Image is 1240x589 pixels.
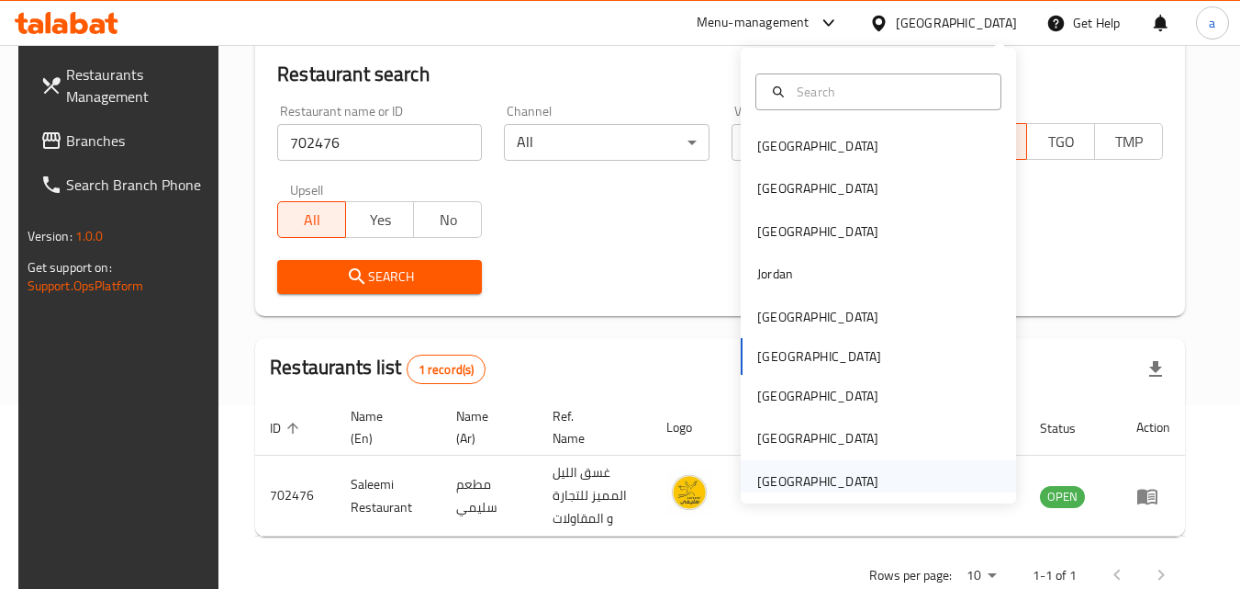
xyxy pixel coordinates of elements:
label: Upsell [290,183,324,196]
span: 1.0.0 [75,224,104,248]
div: [GEOGRAPHIC_DATA] [757,386,878,406]
table: enhanced table [255,400,1185,537]
span: ID [270,417,305,439]
span: Name (En) [351,405,419,449]
td: غسق الليل المميز للتجارة و المقاولات [538,456,653,537]
p: 1-1 of 1 [1033,564,1077,587]
th: Action [1122,400,1185,456]
span: Name (Ar) [456,405,516,449]
div: [GEOGRAPHIC_DATA] [757,471,878,492]
span: Ref. Name [553,405,631,449]
span: Status [1040,417,1100,439]
div: Menu-management [697,12,810,34]
span: Restaurants Management [66,63,211,108]
button: Search [277,260,482,294]
div: [GEOGRAPHIC_DATA] [757,428,878,448]
td: مطعم سليمي [441,456,538,537]
button: No [413,201,482,238]
div: [GEOGRAPHIC_DATA] [757,178,878,198]
td: Saleemi Restaurant [336,456,441,537]
button: Yes [345,201,414,238]
div: Menu [1136,485,1170,507]
span: Version: [28,224,73,248]
th: Branches [734,400,799,456]
a: Restaurants Management [26,52,226,119]
span: OPEN [1040,486,1085,507]
div: Export file [1134,347,1178,391]
td: 702476 [255,456,336,537]
a: Search Branch Phone [26,163,226,207]
a: Branches [26,119,226,163]
input: Search [789,82,989,102]
span: No [421,207,475,233]
span: Search [292,266,467,289]
h2: Restaurants list [270,354,486,384]
div: All [504,124,709,161]
h2: Restaurant search [277,61,1163,88]
span: TGO [1034,129,1088,155]
th: Logo [652,400,734,456]
p: Rows per page: [869,564,952,587]
div: [GEOGRAPHIC_DATA] [757,307,878,327]
button: TGO [1026,123,1095,160]
div: [GEOGRAPHIC_DATA] [896,13,1017,33]
button: All [277,201,346,238]
span: Get support on: [28,255,112,279]
div: Total records count [407,355,486,384]
span: Yes [353,207,407,233]
span: 1 record(s) [408,361,486,379]
div: [GEOGRAPHIC_DATA] [757,136,878,156]
td: 1 [734,456,799,537]
div: OPEN [1040,486,1085,508]
span: a [1209,13,1215,33]
a: Support.OpsPlatform [28,274,144,298]
button: TMP [1094,123,1163,160]
span: TMP [1102,129,1156,155]
div: Jordan [757,264,793,284]
span: Search Branch Phone [66,174,211,196]
img: Saleemi Restaurant [666,470,712,515]
div: All [732,124,936,161]
span: Branches [66,130,211,152]
span: All [285,207,339,233]
div: [GEOGRAPHIC_DATA] [757,221,878,242]
input: Search for restaurant name or ID.. [277,124,482,161]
